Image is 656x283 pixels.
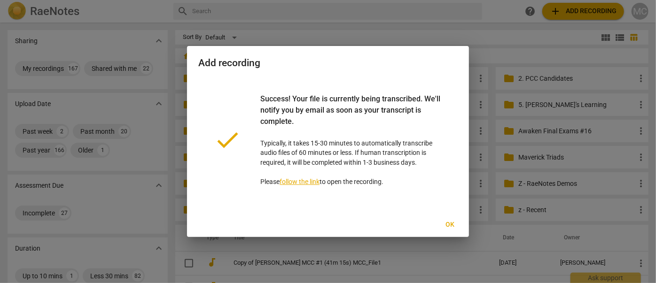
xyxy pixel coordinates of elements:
[260,93,443,138] div: Success! Your file is currently being transcribed. We'll notify you by email as soon as your tran...
[198,57,458,69] h2: Add recording
[435,216,465,233] button: Ok
[280,178,320,185] a: follow the link
[443,220,458,229] span: Ok
[213,126,242,154] span: done
[260,93,443,187] p: Typically, it takes 15-30 minutes to automatically transcribe audio files of 60 minutes or less. ...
